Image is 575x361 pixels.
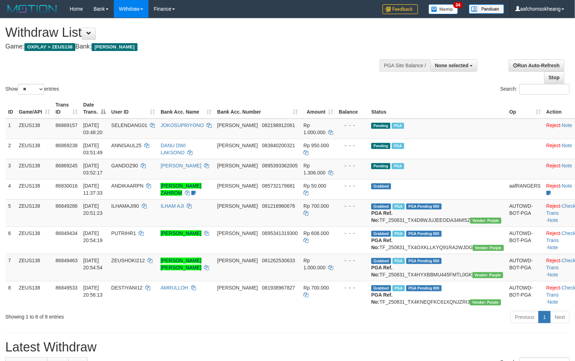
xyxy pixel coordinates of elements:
[16,159,53,179] td: ZEUS138
[509,59,564,71] a: Run Auto-Refresh
[217,163,258,168] span: [PERSON_NAME]
[368,281,506,308] td: TF_250831_TX4KNEQFKC61XQNJZRI3
[548,245,558,250] a: Note
[507,199,544,227] td: AUTOWD-BOT-PGA
[5,119,16,139] td: 1
[383,4,418,14] img: Feedback.jpg
[217,203,258,209] span: [PERSON_NAME]
[92,43,137,51] span: [PERSON_NAME]
[53,98,80,119] th: Trans ID: activate to sort column ascending
[5,139,16,159] td: 2
[371,204,391,210] span: Grabbed
[544,71,564,84] a: Stop
[262,285,295,291] span: Copy 081938967827 to clipboard
[5,340,570,354] h1: Latest Withdraw
[546,285,561,291] a: Reject
[406,258,442,264] span: PGA Pending
[339,284,366,291] div: - - -
[111,183,144,189] span: ANDIKAARPN
[303,163,325,176] span: Rp 1.306.000
[500,84,570,94] label: Search:
[546,258,561,263] a: Reject
[393,204,405,210] span: Marked by aafRornrotha
[5,254,16,281] td: 7
[368,98,506,119] th: Status
[111,285,143,291] span: DESTIYANI12
[507,227,544,254] td: AUTOWD-BOT-PGA
[371,210,393,223] b: PGA Ref. No:
[161,230,201,236] a: [PERSON_NAME]
[550,311,570,323] a: Next
[546,230,561,236] a: Reject
[217,285,258,291] span: [PERSON_NAME]
[83,183,103,196] span: [DATE] 11:37:33
[56,203,77,209] span: 86849286
[111,203,139,209] span: ILHAMAJI90
[262,230,298,236] span: Copy 0895341319300 to clipboard
[24,43,75,51] span: OXPLAY > ZEUS138
[111,143,142,148] span: ANNISAUL25
[214,98,301,119] th: Bank Acc. Number: activate to sort column ascending
[562,163,573,168] a: Note
[16,254,53,281] td: ZEUS138
[158,98,214,119] th: Bank Acc. Name: activate to sort column ascending
[303,285,329,291] span: Rp 700.000
[548,217,558,223] a: Note
[392,163,404,169] span: Marked by aafchomsokheang
[303,230,329,236] span: Rp 608.000
[217,143,258,148] span: [PERSON_NAME]
[56,230,77,236] span: 86849434
[16,98,53,119] th: Game/API: activate to sort column ascending
[371,143,390,149] span: Pending
[161,258,201,270] a: [PERSON_NAME] [PERSON_NAME]
[430,59,477,71] button: None selected
[262,203,295,209] span: Copy 081216960676 to clipboard
[507,281,544,308] td: AUTOWD-BOT-PGA
[339,122,366,129] div: - - -
[16,179,53,199] td: ZEUS138
[371,183,391,189] span: Grabbed
[393,258,405,264] span: Marked by aafRornrotha
[339,142,366,149] div: - - -
[303,258,325,270] span: Rp 1.000.000
[562,143,573,148] a: Note
[111,230,136,236] span: PUTRIHR1
[406,285,442,291] span: PGA Pending
[5,199,16,227] td: 5
[5,98,16,119] th: ID
[406,231,442,237] span: PGA Pending
[507,254,544,281] td: AUTOWD-BOT-PGA
[379,59,430,71] div: PGA Site Balance /
[262,122,295,128] span: Copy 082198912061 to clipboard
[16,227,53,254] td: ZEUS138
[83,143,103,155] span: [DATE] 03:51:49
[303,143,329,148] span: Rp 950.000
[371,265,393,277] b: PGA Ref. No:
[5,4,59,14] img: MOTION_logo.png
[453,2,463,8] span: 34
[161,203,184,209] a: ILHAM AJI
[473,245,504,251] span: Vendor URL: https://trx4.1velocity.biz
[16,119,53,139] td: ZEUS138
[339,202,366,210] div: - - -
[80,98,108,119] th: Date Trans.: activate to sort column descending
[368,254,506,281] td: TF_250831_TX4HYXBBMU445FMTL0GK
[5,159,16,179] td: 3
[301,98,336,119] th: Amount: activate to sort column ascending
[546,183,561,189] a: Reject
[56,163,77,168] span: 86869245
[548,272,558,277] a: Note
[392,123,404,129] span: Marked by aafchomsokheang
[161,122,204,128] a: JOKOSUPRIYONO
[5,84,59,94] label: Show entries
[18,84,44,94] select: Showentries
[303,203,329,209] span: Rp 700.000
[371,163,390,169] span: Pending
[83,285,103,298] span: [DATE] 20:56:13
[161,163,201,168] a: [PERSON_NAME]
[429,4,458,14] img: Button%20Memo.svg
[339,230,366,237] div: - - -
[5,227,16,254] td: 6
[303,122,325,135] span: Rp 1.000.000
[83,122,103,135] span: [DATE] 03:48:20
